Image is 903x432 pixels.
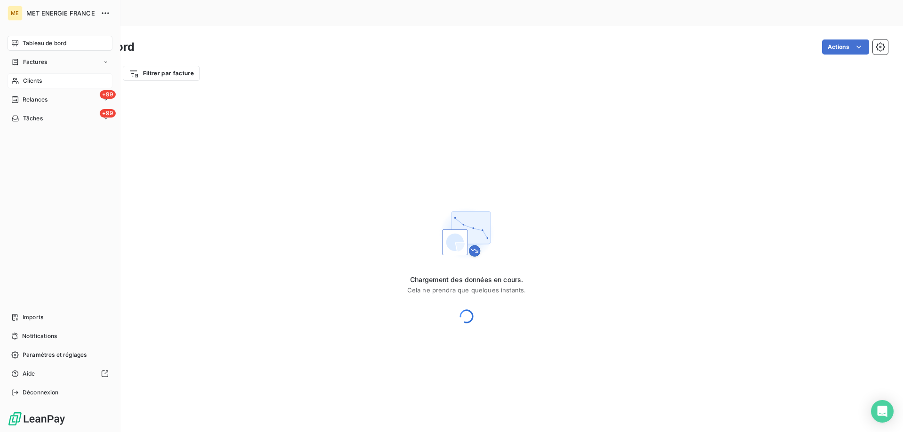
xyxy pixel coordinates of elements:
span: Notifications [22,332,57,340]
span: Tableau de bord [23,39,66,47]
img: Logo LeanPay [8,411,66,426]
button: Actions [822,39,869,55]
span: Déconnexion [23,388,59,397]
span: Cela ne prendra que quelques instants. [407,286,526,294]
span: Factures [23,58,47,66]
a: Aide [8,366,112,381]
span: Paramètres et réglages [23,351,87,359]
span: Relances [23,95,48,104]
span: Imports [23,313,43,322]
button: Filtrer par facture [123,66,200,81]
span: +99 [100,90,116,99]
img: First time [436,204,497,264]
span: +99 [100,109,116,118]
div: Open Intercom Messenger [871,400,894,423]
span: Tâches [23,114,43,123]
span: Clients [23,77,42,85]
span: Chargement des données en cours. [407,275,526,284]
span: Aide [23,369,35,378]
